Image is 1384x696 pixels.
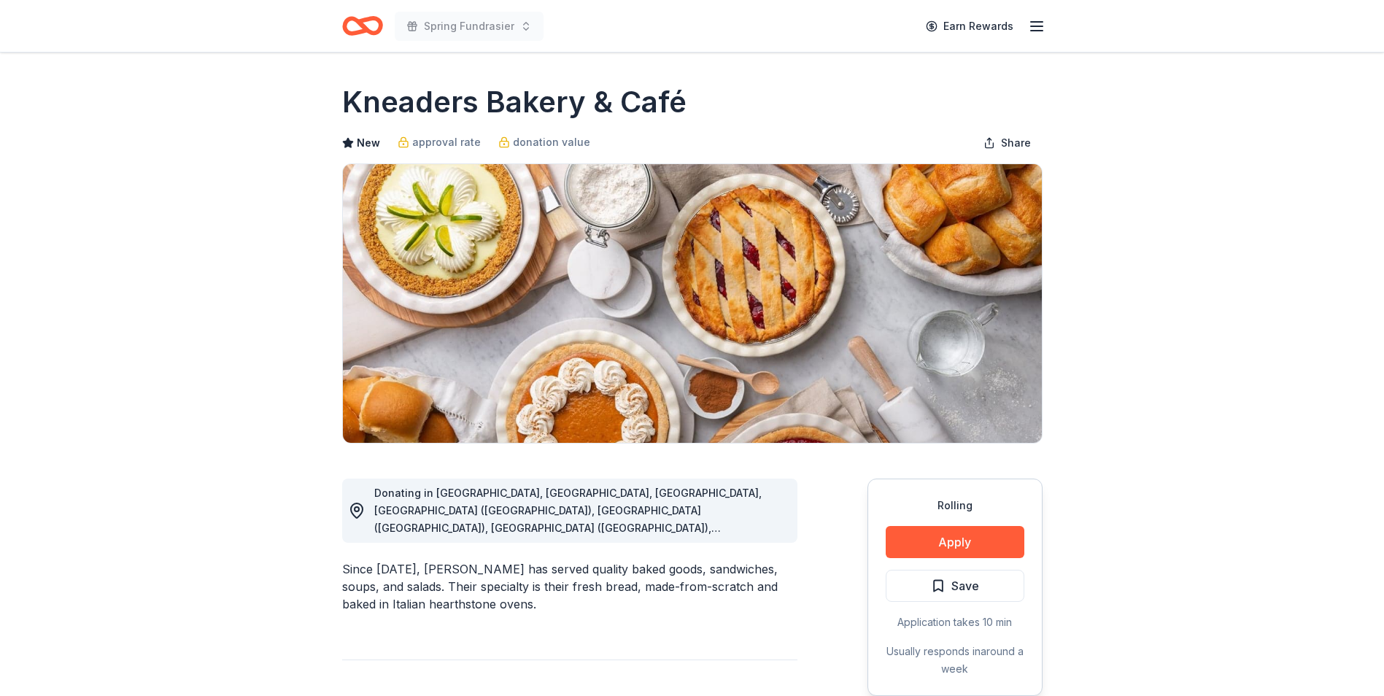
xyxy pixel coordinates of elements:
span: Spring Fundrasier [424,18,514,35]
div: Usually responds in around a week [886,643,1024,678]
span: Donating in [GEOGRAPHIC_DATA], [GEOGRAPHIC_DATA], [GEOGRAPHIC_DATA], [GEOGRAPHIC_DATA] ([GEOGRAPH... [374,487,762,552]
div: Application takes 10 min [886,614,1024,631]
a: approval rate [398,134,481,151]
span: donation value [513,134,590,151]
button: Apply [886,526,1024,558]
div: Rolling [886,497,1024,514]
a: donation value [498,134,590,151]
span: Save [951,576,979,595]
a: Earn Rewards [917,13,1022,39]
a: Home [342,9,383,43]
button: Spring Fundrasier [395,12,544,41]
h1: Kneaders Bakery & Café [342,82,687,123]
span: New [357,134,380,152]
span: approval rate [412,134,481,151]
button: Save [886,570,1024,602]
div: Since [DATE], [PERSON_NAME] has served quality baked goods, sandwiches, soups, and salads. Their ... [342,560,797,613]
button: Share [972,128,1043,158]
span: Share [1001,134,1031,152]
img: Image for Kneaders Bakery & Café [343,164,1042,443]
